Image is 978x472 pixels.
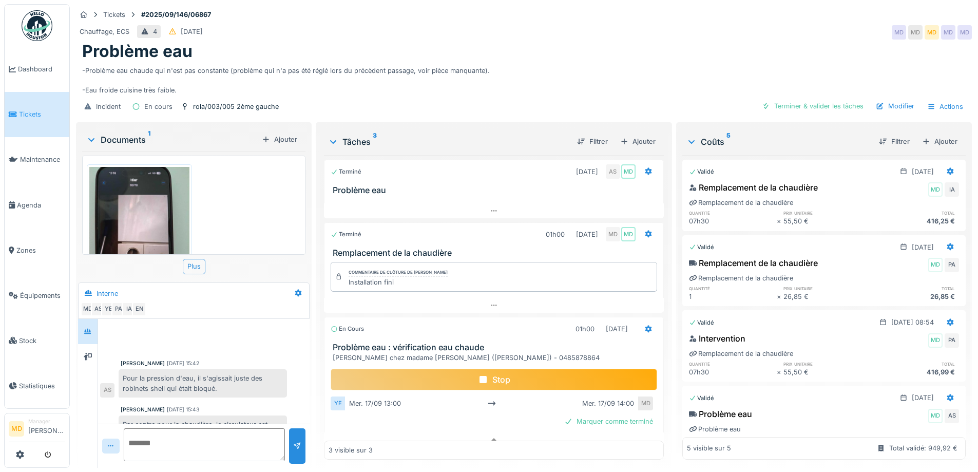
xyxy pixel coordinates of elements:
[689,285,777,292] h6: quantité
[5,228,69,273] a: Zones
[957,25,972,40] div: MD
[167,406,199,413] div: [DATE] 15:43
[103,10,125,20] div: Tickets
[783,361,871,367] h6: prix unitaire
[331,369,657,390] div: Stop
[576,230,598,239] div: [DATE]
[82,42,193,61] h1: Problème eau
[82,62,966,96] div: -Problème eau chaude qui n'est pas constante (problème qui n'a pas été réglé lors du précèdent pa...
[912,167,934,177] div: [DATE]
[28,418,65,425] div: Manager
[777,216,783,226] div: ×
[5,182,69,228] a: Agenda
[331,397,345,410] div: YE
[17,200,65,210] span: Agenda
[689,181,818,194] div: Remplacement de la chaudière
[5,92,69,137] a: Tickets
[19,336,65,346] span: Stock
[132,302,146,316] div: EN
[689,394,714,403] div: Validé
[777,367,783,377] div: ×
[783,210,871,216] h6: prix unitaire
[181,27,203,36] div: [DATE]
[689,318,714,327] div: Validé
[606,324,628,334] div: [DATE]
[167,360,199,367] div: [DATE] 15:42
[689,210,777,216] h6: quantité
[689,273,793,283] div: Remplacement de la chaudière
[91,302,105,316] div: AS
[871,436,959,443] h6: total
[9,421,24,437] li: MD
[912,393,934,403] div: [DATE]
[606,227,620,241] div: MD
[912,242,934,252] div: [DATE]
[689,292,777,301] div: 1
[258,133,301,146] div: Ajouter
[20,291,65,300] span: Équipements
[5,363,69,408] a: Statistiques
[100,383,114,398] div: AS
[101,302,116,316] div: YE
[686,136,871,148] div: Coûts
[333,343,659,352] h3: Problème eau : vérification eau chaude
[121,360,165,367] div: [PERSON_NAME]
[28,418,65,440] li: [PERSON_NAME]
[606,164,620,179] div: AS
[871,210,959,216] h6: total
[331,325,364,333] div: En cours
[892,25,906,40] div: MD
[783,436,871,443] h6: prix unitaire
[349,277,448,287] div: Installation fini
[122,302,136,316] div: IA
[928,258,943,272] div: MD
[945,182,959,197] div: IA
[5,47,69,92] a: Dashboard
[871,361,959,367] h6: total
[783,292,871,301] div: 26,85 €
[871,367,959,377] div: 416,99 €
[328,136,568,148] div: Tâches
[689,216,777,226] div: 07h30
[137,10,215,20] strong: #2025/09/146/06867
[576,324,595,334] div: 01h00
[689,424,741,434] div: Problème eau
[9,418,65,442] a: MD Manager[PERSON_NAME]
[889,444,957,454] div: Total validé: 949,92 €
[621,227,636,241] div: MD
[331,167,361,176] div: Terminé
[783,285,871,292] h6: prix unitaire
[689,349,793,358] div: Remplacement de la chaudière
[945,258,959,272] div: PA
[689,198,793,207] div: Remplacement de la chaudière
[945,409,959,423] div: AS
[121,406,165,413] div: [PERSON_NAME]
[875,135,914,148] div: Filtrer
[908,25,923,40] div: MD
[689,167,714,176] div: Validé
[758,99,868,113] div: Terminer & valider les tâches
[689,367,777,377] div: 07h30
[119,369,287,397] div: Pour la pression d'eau, il s'agissait juste des robinets shell qui était bloqué.
[918,135,962,148] div: Ajouter
[333,185,659,195] h3: Problème eau
[5,137,69,182] a: Maintenance
[783,216,871,226] div: 55,50 €
[783,367,871,377] div: 55,50 €
[22,10,52,41] img: Badge_color-CXgf-gQk.svg
[183,259,205,274] div: Plus
[111,302,126,316] div: PA
[925,25,939,40] div: MD
[18,64,65,74] span: Dashboard
[349,269,448,276] div: Commentaire de clôture de [PERSON_NAME]
[5,273,69,318] a: Équipements
[872,99,918,113] div: Modifier
[19,109,65,119] span: Tickets
[81,302,95,316] div: MD
[639,397,653,410] div: MD
[689,257,818,269] div: Remplacement de la chaudière
[871,292,959,301] div: 26,85 €
[5,318,69,363] a: Stock
[373,136,377,148] sup: 3
[573,135,612,148] div: Filtrer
